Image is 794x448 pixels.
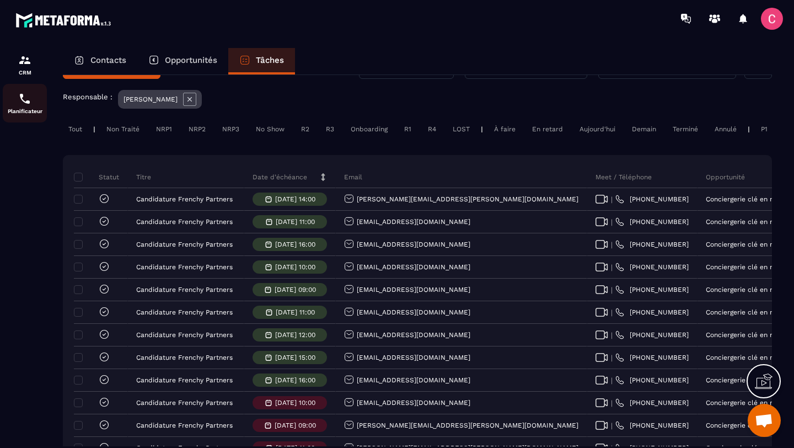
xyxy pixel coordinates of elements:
p: Contacts [90,55,126,65]
p: Candidature Frenchy Partners [136,399,233,407]
a: [PHONE_NUMBER] [615,398,689,407]
a: Opportunités [137,48,228,74]
p: | [93,125,95,133]
div: LOST [447,122,475,136]
p: Conciergerie clé en main [706,308,785,316]
a: formationformationCRM [3,45,47,84]
a: [PHONE_NUMBER] [615,308,689,317]
p: Candidature Frenchy Partners [136,376,233,384]
p: Conciergerie clé en main [706,241,785,248]
div: Terminé [667,122,704,136]
a: [PHONE_NUMBER] [615,195,689,204]
span: | [611,331,613,339]
p: Opportunités [165,55,217,65]
div: Annulé [709,122,742,136]
p: Candidature Frenchy Partners [136,241,233,248]
span: | [611,286,613,294]
p: | [481,125,483,133]
p: Conciergerie clé en main [706,286,785,294]
p: [PERSON_NAME] [124,95,178,103]
a: [PHONE_NUMBER] [615,421,689,430]
div: NRP2 [183,122,211,136]
p: [DATE] 16:00 [275,376,315,384]
p: Conciergerie clé en main [706,331,785,339]
p: Date d’échéance [253,173,307,182]
a: [PHONE_NUMBER] [615,353,689,362]
div: NRP3 [217,122,245,136]
div: NRP1 [151,122,178,136]
p: Candidature Frenchy Partners [136,354,233,361]
p: [DATE] 11:00 [276,218,315,226]
span: | [611,195,613,204]
p: Plus de filtre [380,60,429,75]
a: [PHONE_NUMBER] [615,285,689,294]
a: [PHONE_NUMBER] [615,330,689,339]
p: Conciergerie clé en main [706,354,785,361]
span: | [611,422,613,430]
a: [PHONE_NUMBER] [615,263,689,271]
span: | [611,399,613,407]
div: P1 [755,122,773,136]
p: Meet / Téléphone [595,173,652,182]
div: Ouvrir le chat [748,404,781,437]
p: [DATE] 09:00 [275,422,316,429]
div: R1 [399,122,417,136]
div: Demain [626,122,662,136]
div: Non Traité [101,122,145,136]
p: Opportunité [706,173,745,182]
div: En retard [527,122,568,136]
span: | [611,376,613,385]
p: Conciergerie clé en main [706,399,785,407]
p: Candidature Frenchy Partners [136,218,233,226]
div: R3 [320,122,340,136]
div: À faire [489,122,521,136]
img: formation [18,54,31,67]
div: R2 [296,122,315,136]
div: Onboarding [345,122,393,136]
p: [DATE] 16:00 [275,241,315,248]
span: | [611,263,613,271]
a: Contacts [63,48,137,74]
p: [DATE] 12:00 [275,331,315,339]
p: Candidature Frenchy Partners [136,195,233,203]
div: Aujourd'hui [574,122,621,136]
a: [PHONE_NUMBER] [615,217,689,226]
p: Planificateur [3,108,47,114]
p: Conciergerie clé en main [706,218,785,226]
img: scheduler [18,92,31,105]
p: [DATE] 14:00 [275,195,315,203]
p: [DATE] 15:00 [275,354,315,361]
p: Tâches [256,55,284,65]
p: [DATE] 10:00 [275,263,315,271]
p: Conciergerie clé en main [706,422,785,429]
p: Conciergerie clé en main [706,195,785,203]
span: | [611,308,613,317]
p: [DATE] 11:00 [276,308,315,316]
a: schedulerschedulerPlanificateur [3,84,47,122]
div: R4 [422,122,442,136]
p: [DATE] 10:00 [275,399,315,407]
a: Tâches [228,48,295,74]
p: Titre [136,173,151,182]
p: CRM [3,70,47,76]
p: Conciergerie clé en main [706,263,785,271]
p: Candidature Frenchy Partners [136,286,233,294]
div: Tout [63,122,88,136]
p: Email [344,173,362,182]
p: Responsable : [63,93,112,101]
span: | [611,218,613,226]
p: Statut [77,173,119,182]
div: No Show [250,122,290,136]
a: [PHONE_NUMBER] [615,240,689,249]
p: Candidature Frenchy Partners [136,422,233,429]
p: Candidature Frenchy Partners [136,263,233,271]
img: logo [15,10,115,30]
p: [DATE] 09:00 [275,286,316,294]
p: | [748,125,750,133]
p: Candidature Frenchy Partners [136,308,233,316]
span: | [611,241,613,249]
a: [PHONE_NUMBER] [615,376,689,385]
p: Conciergerie clé en main [706,376,785,384]
p: Candidature Frenchy Partners [136,331,233,339]
span: | [611,354,613,362]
